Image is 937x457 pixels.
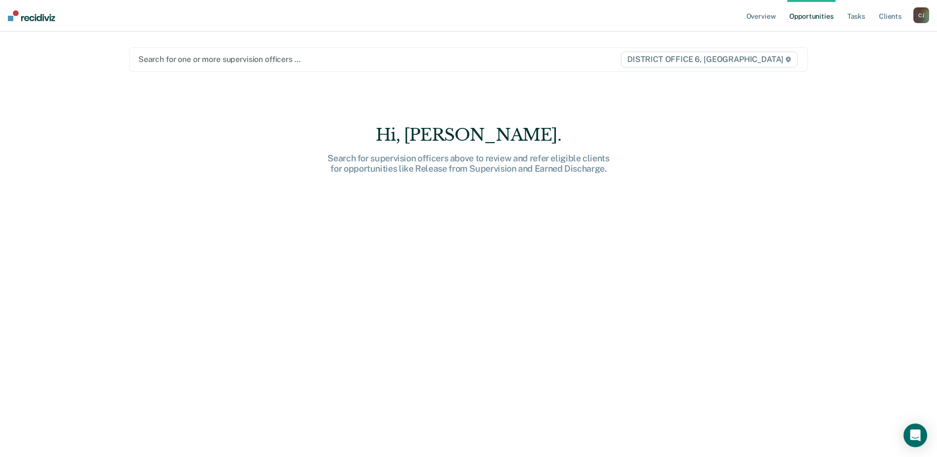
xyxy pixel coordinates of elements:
button: CJ [913,7,929,23]
div: Open Intercom Messenger [904,424,927,447]
div: Hi, [PERSON_NAME]. [311,125,626,145]
span: DISTRICT OFFICE 6, [GEOGRAPHIC_DATA] [621,52,798,67]
div: Search for supervision officers above to review and refer eligible clients for opportunities like... [311,153,626,174]
div: C J [913,7,929,23]
img: Recidiviz [8,10,55,21]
